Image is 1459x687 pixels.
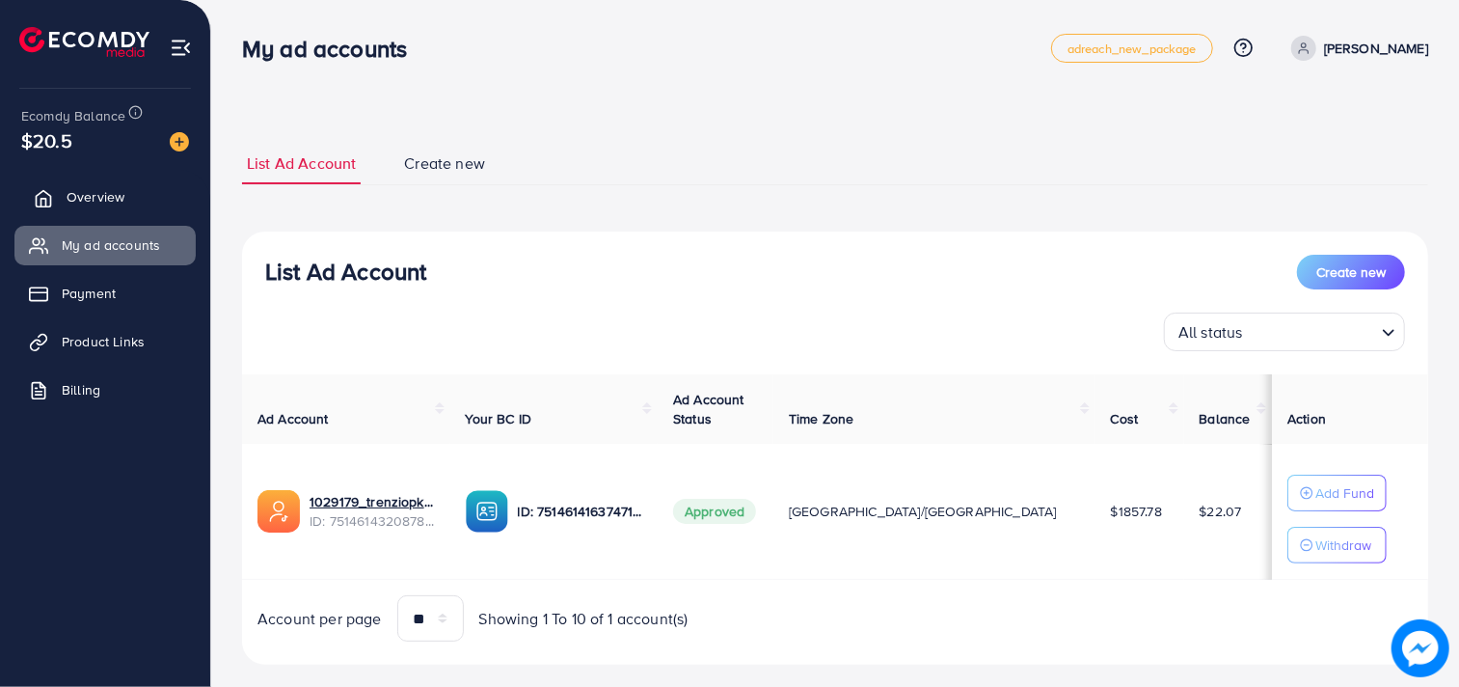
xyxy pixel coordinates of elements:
[1200,409,1251,428] span: Balance
[257,490,300,533] img: ic-ads-acc.e4c84228.svg
[1316,262,1386,282] span: Create new
[247,152,356,175] span: List Ad Account
[170,37,192,59] img: menu
[1283,36,1428,61] a: [PERSON_NAME]
[673,390,744,428] span: Ad Account Status
[14,274,196,313] a: Payment
[19,27,149,57] img: logo
[62,235,160,255] span: My ad accounts
[14,226,196,264] a: My ad accounts
[518,500,643,523] p: ID: 7514614163747110913
[1249,315,1374,346] input: Search for option
[14,322,196,361] a: Product Links
[310,492,435,511] a: 1029179_trenziopk_1749632491413
[1315,481,1374,505] p: Add Fund
[21,106,125,125] span: Ecomdy Balance
[479,608,689,630] span: Showing 1 To 10 of 1 account(s)
[1391,619,1449,677] img: image
[1067,42,1197,55] span: adreach_new_package
[1324,37,1428,60] p: [PERSON_NAME]
[404,152,485,175] span: Create new
[1297,255,1405,289] button: Create new
[1287,409,1326,428] span: Action
[1287,475,1387,511] button: Add Fund
[673,499,756,524] span: Approved
[1315,534,1371,557] p: Withdraw
[14,178,196,216] a: Overview
[789,502,1057,521] span: [GEOGRAPHIC_DATA]/[GEOGRAPHIC_DATA]
[257,608,382,630] span: Account per page
[170,132,189,151] img: image
[466,409,532,428] span: Your BC ID
[14,371,196,409] a: Billing
[1287,527,1387,563] button: Withdraw
[257,409,329,428] span: Ad Account
[466,490,508,533] img: ic-ba-acc.ded83a64.svg
[1164,313,1405,351] div: Search for option
[21,126,72,154] span: $20.5
[265,258,426,286] h3: List Ad Account
[62,380,100,399] span: Billing
[1111,409,1139,428] span: Cost
[242,35,422,63] h3: My ad accounts
[789,409,853,428] span: Time Zone
[1111,502,1162,521] span: $1857.78
[310,511,435,531] span: ID: 7514614320878059537
[1051,34,1213,63] a: adreach_new_package
[62,332,145,351] span: Product Links
[67,187,124,206] span: Overview
[310,492,435,532] div: <span class='underline'>1029179_trenziopk_1749632491413</span></br>7514614320878059537
[1175,318,1247,346] span: All status
[1200,502,1242,521] span: $22.07
[62,284,116,303] span: Payment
